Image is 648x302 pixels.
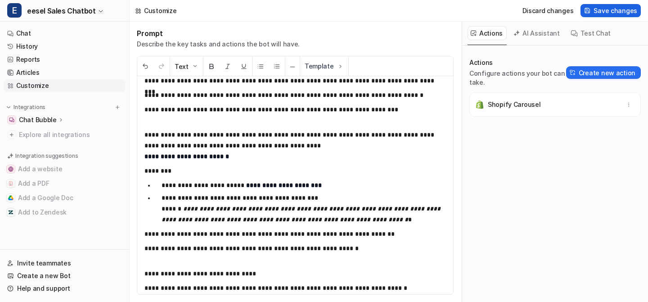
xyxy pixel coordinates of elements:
img: Undo [142,63,149,70]
button: Add a PDFAdd a PDF [4,176,126,191]
button: Underline [236,57,252,76]
button: Integrations [4,103,48,112]
img: Unordered List [257,63,264,70]
a: Chat [4,27,126,40]
img: explore all integrations [7,130,16,139]
button: Template [300,56,348,76]
button: Italic [220,57,236,76]
button: Bold [203,57,220,76]
p: Configure actions your bot can take. [469,69,566,87]
div: Customize [144,6,176,15]
span: Explore all integrations [19,128,122,142]
a: Create a new Bot [4,270,126,282]
img: Add a Google Doc [8,195,13,201]
button: Discard changes [519,4,577,17]
img: Underline [240,63,247,70]
button: Ordered List [269,57,285,76]
span: eesel Sales Chatbot [27,5,95,17]
p: Describe the key tasks and actions the bot will have. [137,40,300,49]
img: expand menu [5,104,12,110]
img: Add a PDF [8,181,13,186]
button: Actions [468,26,507,40]
button: Test Chat [567,26,615,40]
button: Save changes [580,4,641,17]
img: Dropdown Down Arrow [191,63,198,70]
button: AI Assistant [510,26,564,40]
button: Add a Google DocAdd a Google Doc [4,191,126,205]
button: Create new action [566,66,641,79]
a: Help and support [4,282,126,295]
p: Actions [469,58,566,67]
img: Redo [158,63,165,70]
img: Chat Bubble [9,117,14,123]
button: Text [170,57,203,76]
img: Bold [208,63,215,70]
img: Template [337,63,344,70]
button: Redo [153,57,170,76]
span: E [7,3,22,18]
img: Create action [570,69,576,76]
img: Ordered List [273,63,280,70]
p: Integrations [13,104,45,111]
button: Add to ZendeskAdd to Zendesk [4,205,126,220]
button: Undo [137,57,153,76]
a: Articles [4,66,126,79]
a: Explore all integrations [4,128,126,141]
img: Add a website [8,166,13,172]
img: menu_add.svg [114,104,121,110]
h1: Prompt [137,29,300,38]
a: History [4,40,126,53]
img: Add to Zendesk [8,210,13,215]
p: Shopify Carousel [488,100,541,109]
img: Italic [224,63,231,70]
a: Reports [4,53,126,66]
p: Integration suggestions [15,152,78,160]
button: Unordered List [252,57,269,76]
a: Customize [4,79,126,92]
button: ─ [285,57,300,76]
img: Shopify Carousel icon [475,100,484,109]
p: Chat Bubble [19,115,57,124]
button: Add a websiteAdd a website [4,162,126,176]
span: Save changes [594,6,637,15]
a: Invite teammates [4,257,126,270]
